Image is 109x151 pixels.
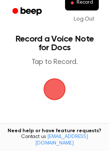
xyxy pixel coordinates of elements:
[13,35,96,52] h1: Record a Voice Note for Docs
[66,10,102,28] a: Log Out
[35,134,88,146] a: [EMAIL_ADDRESS][DOMAIN_NAME]
[13,58,96,67] p: Tap to Record.
[4,134,105,147] span: Contact us
[44,78,65,100] img: Beep Logo
[7,5,48,19] a: Beep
